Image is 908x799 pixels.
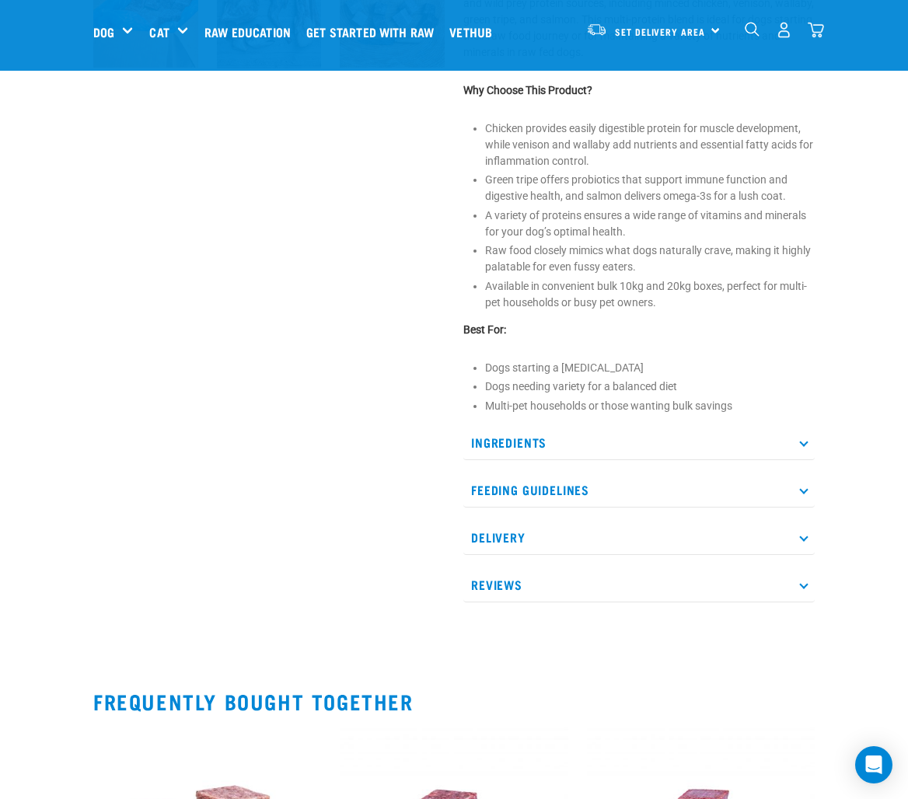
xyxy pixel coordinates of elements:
[463,84,592,96] strong: Why Choose This Product?
[615,29,705,34] span: Set Delivery Area
[485,172,815,204] li: Green tripe offers probiotics that support immune function and digestive health, and salmon deliv...
[776,22,792,38] img: user.png
[93,689,815,714] h2: Frequently bought together
[485,278,815,311] li: Available in convenient bulk 10kg and 20kg boxes, perfect for multi-pet households or busy pet ow...
[485,120,815,169] li: Chicken provides easily digestible protein for muscle development, while venison and wallaby add ...
[485,398,815,414] li: Multi-pet households or those wanting bulk savings
[485,242,815,275] li: Raw food closely mimics what dogs naturally crave, making it highly palatable for even fussy eaters.
[463,520,815,555] p: Delivery
[586,23,607,37] img: van-moving.png
[302,1,445,63] a: Get started with Raw
[445,1,504,63] a: Vethub
[745,22,760,37] img: home-icon-1@2x.png
[93,23,114,41] a: Dog
[463,323,506,336] strong: Best For:
[485,360,815,376] li: Dogs starting a [MEDICAL_DATA]
[855,746,892,783] div: Open Intercom Messenger
[463,425,815,460] p: Ingredients
[149,23,169,41] a: Cat
[485,208,815,240] li: A variety of proteins ensures a wide range of vitamins and minerals for your dog’s optimal health.
[808,22,824,38] img: home-icon@2x.png
[463,567,815,602] p: Reviews
[485,379,815,395] li: Dogs needing variety for a balanced diet
[201,1,302,63] a: Raw Education
[463,473,815,508] p: Feeding Guidelines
